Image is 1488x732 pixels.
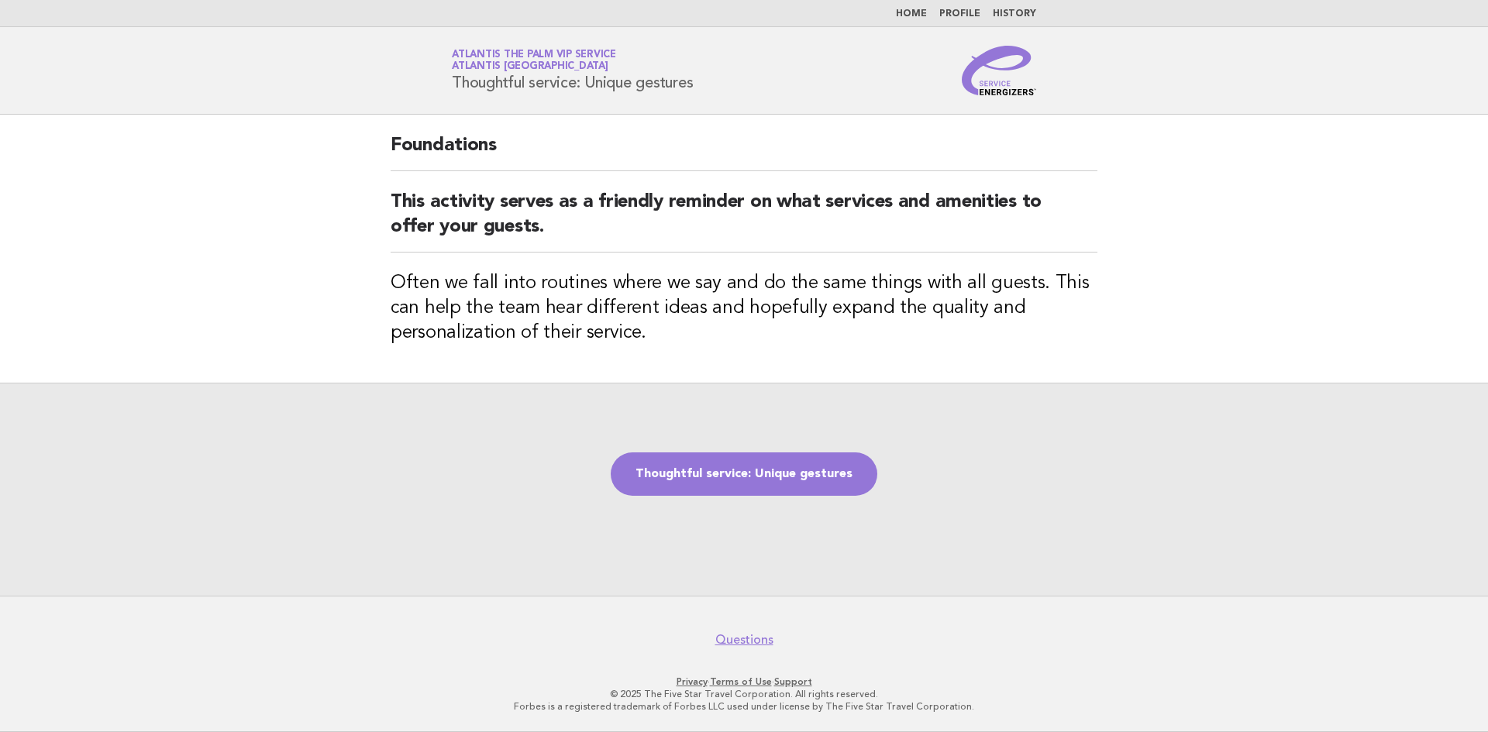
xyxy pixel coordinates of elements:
[452,50,693,91] h1: Thoughtful service: Unique gestures
[611,452,877,496] a: Thoughtful service: Unique gestures
[452,50,616,71] a: Atlantis The Palm VIP ServiceAtlantis [GEOGRAPHIC_DATA]
[715,632,773,648] a: Questions
[896,9,927,19] a: Home
[452,62,608,72] span: Atlantis [GEOGRAPHIC_DATA]
[391,271,1097,345] h3: Often we fall into routines where we say and do the same things with all guests. This can help th...
[710,676,772,687] a: Terms of Use
[939,9,980,19] a: Profile
[270,688,1218,700] p: © 2025 The Five Star Travel Corporation. All rights reserved.
[774,676,812,687] a: Support
[270,675,1218,688] p: · ·
[677,676,708,687] a: Privacy
[993,9,1036,19] a: History
[962,46,1036,95] img: Service Energizers
[270,700,1218,713] p: Forbes is a registered trademark of Forbes LLC used under license by The Five Star Travel Corpora...
[391,133,1097,171] h2: Foundations
[391,190,1097,253] h2: This activity serves as a friendly reminder on what services and amenities to offer your guests.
